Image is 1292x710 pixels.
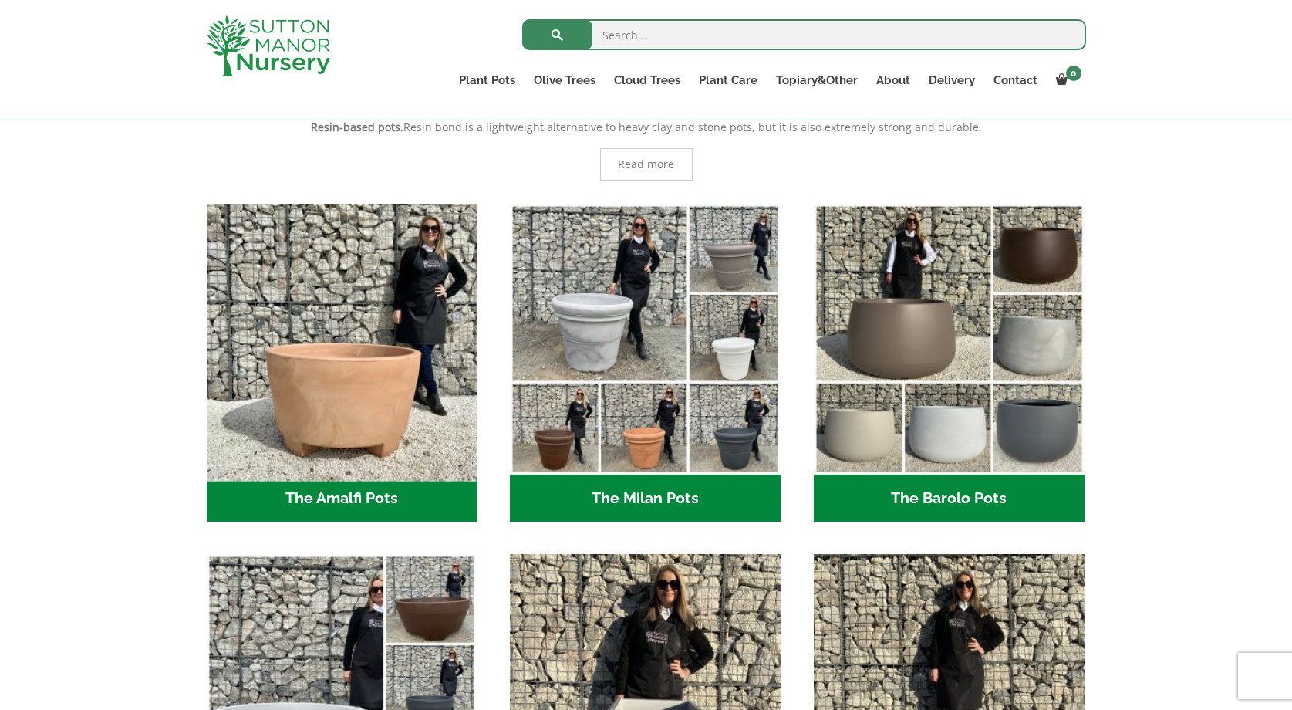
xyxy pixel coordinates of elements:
a: Plant Care [690,69,767,91]
a: Delivery [919,69,984,91]
a: Topiary&Other [767,69,867,91]
a: Contact [984,69,1047,91]
img: The Milan Pots [510,204,781,475]
span: Read more [618,159,674,170]
a: Visit product category The Barolo Pots [814,204,1085,522]
a: 0 [1047,69,1086,91]
a: Plant Pots [450,69,525,91]
h2: The Amalfi Pots [207,475,477,522]
strong: Resin-based pots. [311,120,403,134]
a: Visit product category The Amalfi Pots [207,204,477,522]
img: The Barolo Pots [814,204,1085,475]
a: About [867,69,919,91]
p: Resin bond is a lightweight alternative to heavy clay and stone pots, but it is also extremely st... [207,118,1086,137]
a: Cloud Trees [605,69,690,91]
a: Visit product category The Milan Pots [510,204,781,522]
span: 0 [1066,66,1081,81]
a: Olive Trees [525,69,605,91]
h2: The Milan Pots [510,475,781,522]
img: logo [207,15,330,76]
h2: The Barolo Pots [814,475,1085,522]
input: Search... [522,19,1086,50]
img: The Amalfi Pots [200,197,484,481]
